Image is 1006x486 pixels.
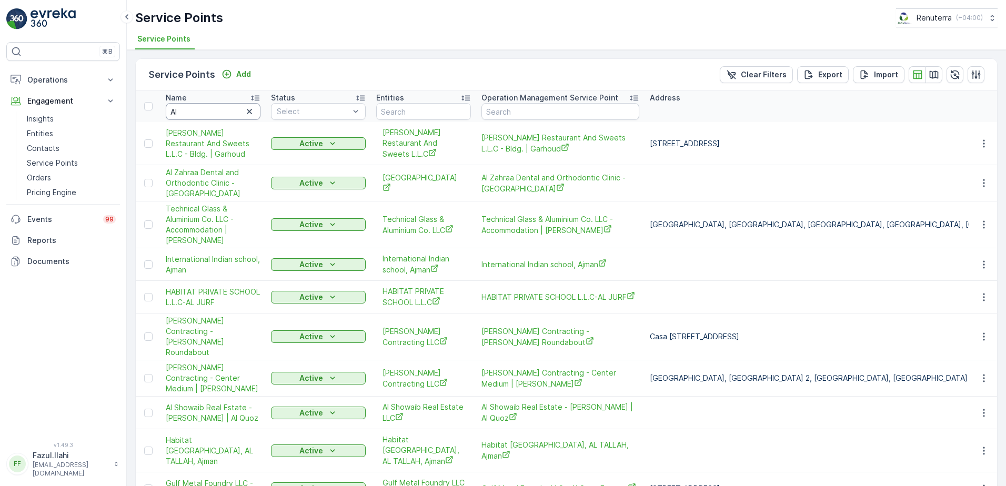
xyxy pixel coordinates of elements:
span: Al Showaib Real Estate LLC [383,402,465,423]
button: Engagement [6,90,120,112]
button: FFFazul.Ilahi[EMAIL_ADDRESS][DOMAIN_NAME] [6,450,120,478]
p: Reports [27,235,116,246]
a: Events99 [6,209,120,230]
span: Habitat [GEOGRAPHIC_DATA], AL TALLAH, Ajman [383,434,465,467]
p: Contacts [27,143,59,154]
div: Toggle Row Selected [144,409,153,417]
p: Operation Management Service Point [481,93,618,103]
span: [PERSON_NAME] Contracting - Center Medium | [PERSON_NAME] [166,362,260,394]
span: Habitat [GEOGRAPHIC_DATA], AL TALLAH, Ajman [166,435,260,467]
div: Toggle Row Selected [144,447,153,455]
span: [PERSON_NAME] Contracting - Center Medium | [PERSON_NAME] [481,368,639,389]
a: Documents [6,251,120,272]
a: Reports [6,230,120,251]
a: Al Zahra Hospital [383,173,465,194]
button: Export [797,66,849,83]
a: Technical Glass & Aluminium Co. LLC - Accommodation | Jabel Ali [166,204,260,246]
p: Active [299,445,323,456]
input: Search [166,103,260,120]
span: [PERSON_NAME] Contracting LLC [383,368,465,389]
a: Contacts [23,141,120,156]
a: Habitat PVT School, AL TALLAH, Ajman [481,440,639,461]
a: HABITAT PRIVATE SCHOOL L.L.C [383,286,465,308]
span: Technical Glass & Aluminium Co. LLC [383,214,465,236]
a: Pricing Engine [23,185,120,200]
a: International Indian school, Ajman [383,254,465,275]
p: Clear Filters [741,69,787,80]
span: Technical Glass & Aluminium Co. LLC - Accommodation | [PERSON_NAME] [166,204,260,246]
p: Events [27,214,97,225]
a: Orders [23,170,120,185]
a: International Indian school, Ajman [166,254,260,275]
div: Toggle Row Selected [144,179,153,187]
p: Active [299,178,323,188]
a: Wade Adams Contracting - Al Qudra Roundabout [481,326,639,348]
span: Technical Glass & Aluminium Co. LLC - Accommodation | [PERSON_NAME] [481,214,639,236]
button: Add [217,68,255,80]
p: Entities [27,128,53,139]
span: [PERSON_NAME] Restaurant And Sweets L.L.C - Bldg. | Garhoud [166,128,260,159]
button: Active [271,372,366,384]
p: Active [299,138,323,149]
div: FF [9,455,26,472]
p: Active [299,331,323,342]
img: logo [6,8,27,29]
p: Entities [376,93,404,103]
p: [EMAIL_ADDRESS][DOMAIN_NAME] [33,461,108,478]
a: Insights [23,112,120,126]
span: Al Zahraa Dental and Orthodontic Clinic - [GEOGRAPHIC_DATA] [166,167,260,199]
a: Habitat PVT School, AL TALLAH, Ajman [383,434,465,467]
span: HABITAT PRIVATE SCHOOL L.L.C-AL JURF [166,287,260,308]
a: Al Hallab Restaurant And Sweets L.L.C [383,127,465,159]
button: Active [271,258,366,271]
p: Active [299,259,323,270]
button: Import [853,66,904,83]
button: Active [271,407,366,419]
p: Service Points [135,9,223,26]
p: Engagement [27,96,99,106]
a: Wade Adams Contracting - Al Qudra Roundabout [166,316,260,358]
p: Add [236,69,251,79]
span: [PERSON_NAME] Restaurant And Sweets L.L.C - Bldg. | Garhoud [481,133,639,154]
span: Habitat [GEOGRAPHIC_DATA], AL TALLAH, Ajman [481,440,639,461]
p: Service Points [148,67,215,82]
span: Al Showaib Real Estate - [PERSON_NAME] | Al Quoz [481,402,639,423]
p: Fazul.Ilahi [33,450,108,461]
button: Active [271,444,366,457]
p: Name [166,93,187,103]
p: Active [299,292,323,302]
p: Pricing Engine [27,187,76,198]
div: Toggle Row Selected [144,260,153,269]
span: Al Showaib Real Estate - [PERSON_NAME] | Al Quoz [166,402,260,423]
span: Service Points [137,34,190,44]
button: Active [271,291,366,303]
div: Toggle Row Selected [144,139,153,148]
span: [PERSON_NAME] Restaurant And Sweets L.L.C [383,127,465,159]
p: 99 [105,215,114,224]
a: Wade Adams Contracting - Center Medium | Al Qudra [481,368,639,389]
p: Active [299,373,323,383]
span: Al Zahraa Dental and Orthodontic Clinic - [GEOGRAPHIC_DATA] [481,173,639,194]
a: Entities [23,126,120,141]
p: Orders [27,173,51,183]
span: [PERSON_NAME] Contracting - [PERSON_NAME] Roundabout [481,326,639,348]
button: Active [271,177,366,189]
button: Renuterra(+04:00) [896,8,998,27]
a: Al Showaib Real Estate - Tarish Camp | Al Quoz [481,402,639,423]
p: Documents [27,256,116,267]
p: ( +04:00 ) [956,14,983,22]
button: Operations [6,69,120,90]
a: Wade Adams Contracting LLC [383,368,465,389]
p: Renuterra [917,13,952,23]
button: Clear Filters [720,66,793,83]
div: Toggle Row Selected [144,332,153,341]
a: Service Points [23,156,120,170]
a: Al Zahraa Dental and Orthodontic Clinic - Deira Al Dana Centre [481,173,639,194]
a: Wade Adams Contracting - Center Medium | Al Qudra [166,362,260,394]
p: Address [650,93,680,103]
button: Active [271,330,366,343]
div: Toggle Row Selected [144,374,153,382]
p: Operations [27,75,99,85]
